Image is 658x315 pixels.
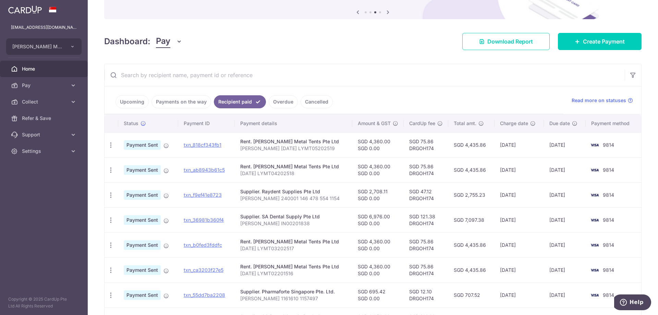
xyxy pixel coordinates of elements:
div: Rent. [PERSON_NAME] Metal Tents Pte Ltd [240,138,347,145]
td: SGD 695.42 SGD 0.00 [352,282,404,307]
a: txn_f9ef41e8723 [184,192,222,198]
img: CardUp [8,5,42,14]
td: SGD 121.38 DRGOH174 [404,207,448,232]
span: Payment Sent [124,265,161,275]
div: Rent. [PERSON_NAME] Metal Tents Pte Ltd [240,263,347,270]
a: txn_b0fed3fddfc [184,242,222,248]
span: Status [124,120,138,127]
td: SGD 75.86 DRGOH174 [404,257,448,282]
td: [DATE] [544,257,586,282]
th: Payment ID [178,114,235,132]
span: Payment Sent [124,240,161,250]
td: SGD 75.86 DRGOH174 [404,232,448,257]
span: 9814 [603,292,614,298]
p: [DATE] LYMT02201516 [240,270,347,277]
td: SGD 4,435.86 [448,132,494,157]
td: SGD 4,360.00 SGD 0.00 [352,157,404,182]
span: Pay [22,82,67,89]
iframe: Opens a widget where you can find more information [614,294,651,312]
span: Total amt. [454,120,476,127]
td: SGD 12.10 DRGOH174 [404,282,448,307]
td: [DATE] [544,232,586,257]
span: [PERSON_NAME] MANAGEMENT CONSULTANCY (S) PTE. LTD. [12,43,63,50]
td: [DATE] [495,257,544,282]
a: Read more on statuses [572,97,633,104]
span: Charge date [500,120,528,127]
td: SGD 4,435.86 [448,157,494,182]
span: 9814 [603,267,614,273]
td: SGD 4,435.86 [448,232,494,257]
td: SGD 4,435.86 [448,257,494,282]
span: Download Report [487,37,533,46]
img: Bank Card [588,166,601,174]
img: Bank Card [588,266,601,274]
a: Download Report [462,33,550,50]
button: Pay [156,35,182,48]
span: Amount & GST [358,120,391,127]
td: SGD 4,360.00 SGD 0.00 [352,257,404,282]
p: [DATE] LYMT04202518 [240,170,347,177]
span: Read more on statuses [572,97,626,104]
span: Create Payment [583,37,625,46]
img: Bank Card [588,141,601,149]
a: Payments on the way [151,95,211,108]
td: SGD 7,097.38 [448,207,494,232]
td: SGD 75.86 DRGOH174 [404,157,448,182]
span: Settings [22,148,67,155]
span: 9814 [603,217,614,223]
div: Supplier. SA Dental Supply Pte Ltd [240,213,347,220]
td: SGD 2,755.23 [448,182,494,207]
span: 9814 [603,142,614,148]
div: Rent. [PERSON_NAME] Metal Tents Pte Ltd [240,163,347,170]
div: Supplier. Raydent Supplies Pte Ltd [240,188,347,195]
td: SGD 4,360.00 SGD 0.00 [352,232,404,257]
td: [DATE] [544,182,586,207]
td: SGD 4,360.00 SGD 0.00 [352,132,404,157]
td: [DATE] [544,282,586,307]
td: [DATE] [544,207,586,232]
img: Bank Card [588,291,601,299]
span: Home [22,65,67,72]
td: [DATE] [495,157,544,182]
p: [DATE] LYMT03202517 [240,245,347,252]
img: Bank Card [588,216,601,224]
td: [DATE] [544,157,586,182]
h4: Dashboard: [104,35,150,48]
button: [PERSON_NAME] MANAGEMENT CONSULTANCY (S) PTE. LTD. [6,38,82,55]
p: [PERSON_NAME] [DATE] LYMT05202519 [240,145,347,152]
div: Rent. [PERSON_NAME] Metal Tents Pte Ltd [240,238,347,245]
span: Payment Sent [124,140,161,150]
p: [PERSON_NAME] 1161610 1157497 [240,295,347,302]
a: Recipient paid [214,95,266,108]
span: Payment Sent [124,215,161,225]
td: [DATE] [495,182,544,207]
p: [EMAIL_ADDRESS][DOMAIN_NAME] [11,24,77,31]
td: SGD 6,976.00 SGD 0.00 [352,207,404,232]
td: [DATE] [495,132,544,157]
a: Overdue [269,95,298,108]
td: [DATE] [495,207,544,232]
span: Collect [22,98,67,105]
img: Bank Card [588,191,601,199]
span: Pay [156,35,170,48]
a: Cancelled [301,95,333,108]
a: txn_ab8943b61c5 [184,167,225,173]
a: txn_36981b360f4 [184,217,224,223]
a: txn_ca3203f27e5 [184,267,223,273]
span: 9814 [603,192,614,198]
span: CardUp fee [409,120,435,127]
input: Search by recipient name, payment id or reference [105,64,625,86]
p: [PERSON_NAME] 240001 146 478 554 1154 [240,195,347,202]
a: txn_818cf343fb1 [184,142,221,148]
td: SGD 707.52 [448,282,494,307]
td: SGD 75.86 DRGOH174 [404,132,448,157]
span: Payment Sent [124,290,161,300]
span: Refer & Save [22,115,67,122]
a: txn_55dd7ba2208 [184,292,225,298]
td: SGD 47.12 DRGOH174 [404,182,448,207]
a: Upcoming [115,95,149,108]
div: Supplier. Pharmaforte Singapore Pte. Ltd. [240,288,347,295]
img: Bank Card [588,241,601,249]
span: Payment Sent [124,165,161,175]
